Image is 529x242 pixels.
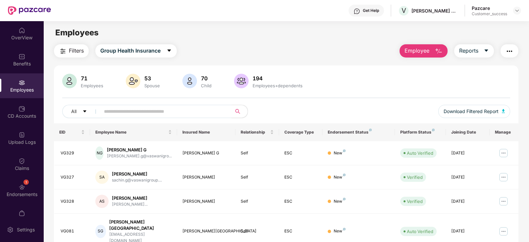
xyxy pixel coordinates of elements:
div: AS [95,195,109,208]
div: Auto Verified [407,150,433,156]
span: caret-down [82,109,87,114]
img: svg+xml;base64,PHN2ZyBpZD0iQ2xhaW0iIHhtbG5zPSJodHRwOi8vd3d3LnczLm9yZy8yMDAwL3N2ZyIgd2lkdGg9IjIwIi... [19,158,25,164]
div: [PERSON_NAME] [112,171,162,177]
img: svg+xml;base64,PHN2ZyBpZD0iRW1wbG95ZWVzIiB4bWxucz0iaHR0cDovL3d3dy53My5vcmcvMjAwMC9zdmciIHdpZHRoPS... [19,79,25,86]
button: Download Filtered Report [438,105,510,118]
img: New Pazcare Logo [8,6,51,15]
div: [PERSON_NAME] [182,174,230,181]
div: [PERSON_NAME][GEOGRAPHIC_DATA] [182,228,230,234]
img: manageButton [498,226,509,237]
div: Verified [407,198,423,205]
div: SG [95,225,106,238]
img: svg+xml;base64,PHN2ZyB4bWxucz0iaHR0cDovL3d3dy53My5vcmcvMjAwMC9zdmciIHdpZHRoPSI4IiBoZWlnaHQ9IjgiIH... [343,174,346,176]
button: Filters [54,44,89,58]
span: Employees [55,28,99,37]
th: EID [54,123,90,141]
div: New [334,228,346,234]
th: Insured Name [177,123,235,141]
div: Pazcare [472,5,507,11]
div: Platform Status [400,130,441,135]
div: Employees [79,83,105,88]
div: 1 [24,180,29,185]
div: Child [200,83,213,88]
div: 194 [251,75,304,82]
div: 71 [79,75,105,82]
div: [PERSON_NAME] G [182,150,230,156]
div: ESC [284,174,317,181]
span: Relationship [241,130,269,135]
div: sachin.g@vaswanigroup.... [112,177,162,183]
div: SA [95,171,109,184]
div: [PERSON_NAME].g@vaswanigro... [107,153,172,159]
div: Get Help [363,8,379,13]
img: svg+xml;base64,PHN2ZyB4bWxucz0iaHR0cDovL3d3dy53My5vcmcvMjAwMC9zdmciIHdpZHRoPSI4IiBoZWlnaHQ9IjgiIH... [343,149,346,152]
span: Group Health Insurance [100,47,161,55]
img: svg+xml;base64,PHN2ZyBpZD0iRHJvcGRvd24tMzJ4MzIiIHhtbG5zPSJodHRwOi8vd3d3LnczLm9yZy8yMDAwL3N2ZyIgd2... [514,8,520,13]
img: svg+xml;base64,PHN2ZyB4bWxucz0iaHR0cDovL3d3dy53My5vcmcvMjAwMC9zdmciIHhtbG5zOnhsaW5rPSJodHRwOi8vd3... [435,47,443,55]
img: svg+xml;base64,PHN2ZyB4bWxucz0iaHR0cDovL3d3dy53My5vcmcvMjAwMC9zdmciIHdpZHRoPSIyNCIgaGVpZ2h0PSIyNC... [59,47,67,55]
div: [DATE] [451,228,484,234]
button: search [231,105,248,118]
div: Self [241,228,274,234]
button: Group Health Insurancecaret-down [95,44,177,58]
div: VG329 [61,150,85,156]
div: [PERSON_NAME] ESTATES DEVELOPERS PRIVATE LIMITED [411,8,458,14]
div: Employees+dependents [251,83,304,88]
div: 53 [143,75,161,82]
img: svg+xml;base64,PHN2ZyB4bWxucz0iaHR0cDovL3d3dy53My5vcmcvMjAwMC9zdmciIHdpZHRoPSI4IiBoZWlnaHQ9IjgiIH... [432,129,435,131]
div: [PERSON_NAME] [112,195,148,201]
div: [PERSON_NAME]... [112,201,148,208]
div: 70 [200,75,213,82]
th: Manage [490,123,519,141]
img: svg+xml;base64,PHN2ZyB4bWxucz0iaHR0cDovL3d3dy53My5vcmcvMjAwMC9zdmciIHhtbG5zOnhsaW5rPSJodHRwOi8vd3... [182,74,197,88]
div: Auto Verified [407,228,433,235]
span: Reports [459,47,478,55]
div: [PERSON_NAME] [182,198,230,205]
div: Endorsement Status [328,130,390,135]
img: svg+xml;base64,PHN2ZyB4bWxucz0iaHR0cDovL3d3dy53My5vcmcvMjAwMC9zdmciIHhtbG5zOnhsaW5rPSJodHRwOi8vd3... [62,74,77,88]
img: svg+xml;base64,PHN2ZyBpZD0iQmVuZWZpdHMiIHhtbG5zPSJodHRwOi8vd3d3LnczLm9yZy8yMDAwL3N2ZyIgd2lkdGg9Ij... [19,53,25,60]
span: V [402,7,406,15]
div: [DATE] [451,174,484,181]
th: Relationship [235,123,279,141]
div: Verified [407,174,423,181]
div: Spouse [143,83,161,88]
button: Allcaret-down [62,105,103,118]
div: VG081 [61,228,85,234]
img: svg+xml;base64,PHN2ZyB4bWxucz0iaHR0cDovL3d3dy53My5vcmcvMjAwMC9zdmciIHdpZHRoPSI4IiBoZWlnaHQ9IjgiIH... [343,198,346,200]
div: [DATE] [451,150,484,156]
img: manageButton [498,148,509,158]
div: Self [241,150,274,156]
span: Filters [69,47,84,55]
img: svg+xml;base64,PHN2ZyBpZD0iQ0RfQWNjb3VudHMiIGRhdGEtbmFtZT0iQ0QgQWNjb3VudHMiIHhtbG5zPSJodHRwOi8vd3... [19,105,25,112]
img: svg+xml;base64,PHN2ZyBpZD0iSGVscC0zMngzMiIgeG1sbnM9Imh0dHA6Ly93d3cudzMub3JnLzIwMDAvc3ZnIiB3aWR0aD... [354,8,360,15]
div: New [334,150,346,156]
img: svg+xml;base64,PHN2ZyB4bWxucz0iaHR0cDovL3d3dy53My5vcmcvMjAwMC9zdmciIHhtbG5zOnhsaW5rPSJodHRwOi8vd3... [234,74,249,88]
button: Reportscaret-down [454,44,494,58]
div: Self [241,198,274,205]
span: EID [59,130,80,135]
img: svg+xml;base64,PHN2ZyBpZD0iU2V0dGluZy0yMHgyMCIgeG1sbnM9Imh0dHA6Ly93d3cudzMub3JnLzIwMDAvc3ZnIiB3aW... [7,226,14,233]
div: Self [241,174,274,181]
img: svg+xml;base64,PHN2ZyB4bWxucz0iaHR0cDovL3d3dy53My5vcmcvMjAwMC9zdmciIHdpZHRoPSI4IiBoZWlnaHQ9IjgiIH... [343,228,346,230]
div: [PERSON_NAME][GEOGRAPHIC_DATA] [109,219,172,231]
img: svg+xml;base64,PHN2ZyBpZD0iTXlfT3JkZXJzIiBkYXRhLW5hbWU9Ik15IE9yZGVycyIgeG1sbnM9Imh0dHA6Ly93d3cudz... [19,210,25,217]
div: ESC [284,198,317,205]
span: Employee Name [95,130,167,135]
img: svg+xml;base64,PHN2ZyB4bWxucz0iaHR0cDovL3d3dy53My5vcmcvMjAwMC9zdmciIHhtbG5zOnhsaW5rPSJodHRwOi8vd3... [502,109,505,113]
div: [DATE] [451,198,484,205]
img: svg+xml;base64,PHN2ZyB4bWxucz0iaHR0cDovL3d3dy53My5vcmcvMjAwMC9zdmciIHhtbG5zOnhsaW5rPSJodHRwOi8vd3... [126,74,140,88]
span: All [71,108,76,115]
div: New [334,174,346,181]
img: svg+xml;base64,PHN2ZyBpZD0iSG9tZSIgeG1sbnM9Imh0dHA6Ly93d3cudzMub3JnLzIwMDAvc3ZnIiB3aWR0aD0iMjAiIG... [19,27,25,34]
div: New [334,198,346,205]
div: VG327 [61,174,85,181]
div: [PERSON_NAME] G [107,147,172,153]
span: caret-down [167,48,172,54]
div: VG328 [61,198,85,205]
span: Download Filtered Report [444,108,499,115]
span: Employee [405,47,429,55]
th: Coverage Type [279,123,323,141]
th: Employee Name [90,123,177,141]
img: svg+xml;base64,PHN2ZyBpZD0iVXBsb2FkX0xvZ3MiIGRhdGEtbmFtZT0iVXBsb2FkIExvZ3MiIHhtbG5zPSJodHRwOi8vd3... [19,132,25,138]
